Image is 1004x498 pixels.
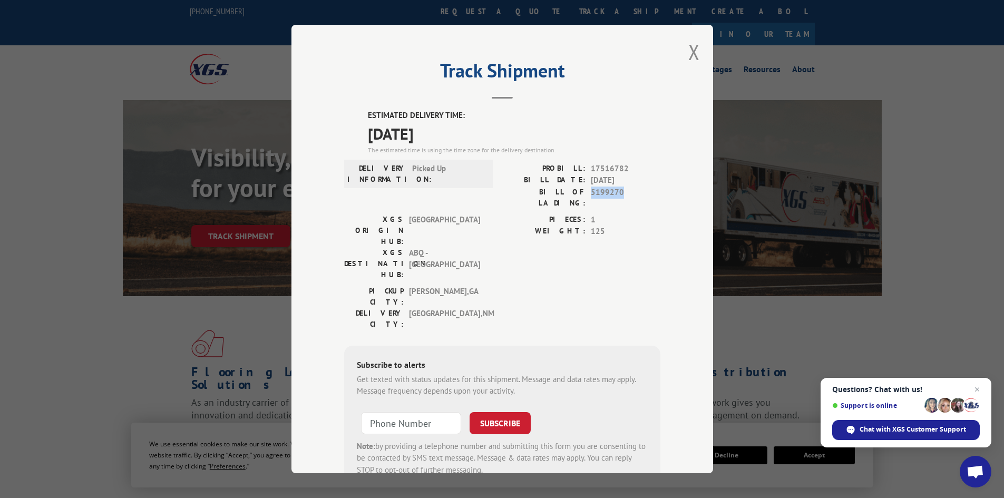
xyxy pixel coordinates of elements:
[502,163,586,175] label: PROBILL:
[409,214,480,247] span: [GEOGRAPHIC_DATA]
[470,412,531,434] button: SUBSCRIBE
[832,420,980,440] span: Chat with XGS Customer Support
[368,122,660,145] span: [DATE]
[357,374,648,397] div: Get texted with status updates for this shipment. Message and data rates may apply. Message frequ...
[502,226,586,238] label: WEIGHT:
[409,247,480,280] span: ABQ - [GEOGRAPHIC_DATA]
[409,286,480,308] span: [PERSON_NAME] , GA
[832,385,980,394] span: Questions? Chat with us!
[344,286,404,308] label: PICKUP CITY:
[344,308,404,330] label: DELIVERY CITY:
[347,163,407,185] label: DELIVERY INFORMATION:
[357,441,375,451] strong: Note:
[960,456,991,487] a: Open chat
[368,110,660,122] label: ESTIMATED DELIVERY TIME:
[344,247,404,280] label: XGS DESTINATION HUB:
[368,145,660,155] div: The estimated time is using the time zone for the delivery destination.
[344,214,404,247] label: XGS ORIGIN HUB:
[502,214,586,226] label: PIECES:
[357,441,648,476] div: by providing a telephone number and submitting this form you are consenting to be contacted by SM...
[344,63,660,83] h2: Track Shipment
[361,412,461,434] input: Phone Number
[412,163,483,185] span: Picked Up
[832,402,921,409] span: Support is online
[688,38,700,66] button: Close modal
[860,425,966,434] span: Chat with XGS Customer Support
[409,308,480,330] span: [GEOGRAPHIC_DATA] , NM
[357,358,648,374] div: Subscribe to alerts
[591,163,660,175] span: 17516782
[502,174,586,187] label: BILL DATE:
[591,226,660,238] span: 125
[591,214,660,226] span: 1
[591,174,660,187] span: [DATE]
[502,187,586,209] label: BILL OF LADING:
[591,187,660,209] span: 5199270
